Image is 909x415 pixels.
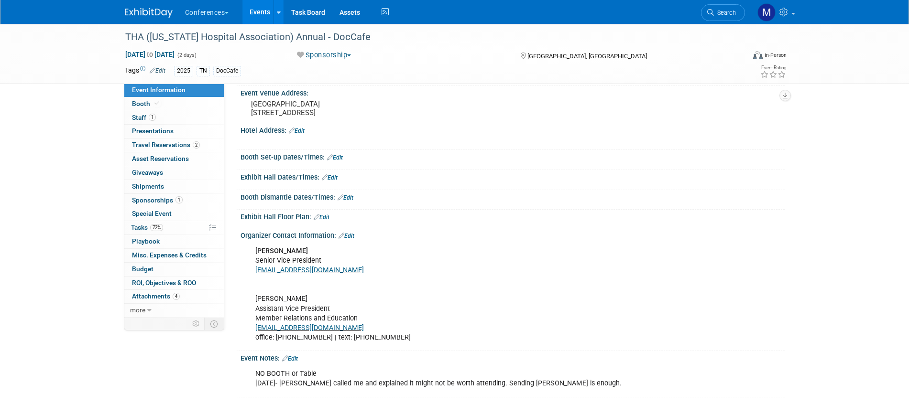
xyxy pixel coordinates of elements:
span: Event Information [132,86,186,94]
div: Hotel Address: [241,123,785,136]
span: Giveaways [132,169,163,176]
span: Presentations [132,127,174,135]
div: THA ([US_STATE] Hospital Association) Annual - DocCafe [122,29,731,46]
span: [DATE] [DATE] [125,50,175,59]
b: [PERSON_NAME] [255,247,308,255]
div: Senior Vice President [PERSON_NAME] Assistant Vice President Member Relations and Education offic... [249,242,679,347]
i: Booth reservation complete [154,101,159,106]
img: ExhibitDay [125,8,173,18]
a: Giveaways [124,166,224,180]
div: Booth Set-up Dates/Times: [241,150,785,162]
a: Travel Reservations2 [124,138,224,152]
a: Attachments4 [124,290,224,303]
span: Search [714,9,736,16]
div: Exhibit Hall Floor Plan: [241,210,785,222]
div: Exhibit Hall Dates/Times: [241,170,785,182]
a: Event Information [124,84,224,97]
span: Special Event [132,210,172,217]
div: Event Format [689,50,787,64]
button: Sponsorship [294,50,355,60]
a: Edit [322,174,338,181]
span: (2 days) [176,52,197,58]
span: Sponsorships [132,196,183,204]
a: Presentations [124,125,224,138]
span: Shipments [132,182,164,190]
a: Edit [338,194,353,201]
a: ROI, Objectives & ROO [124,277,224,290]
a: more [124,304,224,317]
td: Personalize Event Tab Strip [188,318,205,330]
a: Search [701,4,745,21]
a: Edit [339,233,354,239]
div: Event Venue Address: [241,86,785,98]
div: NO BOOTH or Table [DATE]- [PERSON_NAME] called me and explained it might not be worth attending. ... [249,364,679,393]
span: 72% [150,224,163,231]
span: Asset Reservations [132,155,189,162]
span: more [130,306,145,314]
a: [EMAIL_ADDRESS][DOMAIN_NAME] [255,266,364,274]
span: [GEOGRAPHIC_DATA], [GEOGRAPHIC_DATA] [527,53,647,60]
a: Shipments [124,180,224,193]
div: Booth Dismantle Dates/Times: [241,190,785,202]
img: Format-Inperson.png [753,51,763,59]
div: Organizer Contact Information: [241,228,785,241]
a: Staff1 [124,111,224,125]
span: Misc. Expenses & Credits [132,251,207,259]
span: to [145,51,154,58]
div: Event Notes: [241,351,785,363]
a: Edit [289,128,305,134]
a: Edit [327,154,343,161]
span: Booth [132,100,161,107]
a: Budget [124,263,224,276]
span: Budget [132,265,153,273]
span: Tasks [131,223,163,231]
td: Toggle Event Tabs [204,318,224,330]
span: 2 [193,141,200,149]
div: TN [197,66,210,76]
span: Travel Reservations [132,141,200,149]
span: Playbook [132,237,160,245]
span: Staff [132,114,156,121]
span: 1 [175,196,183,203]
img: Marygrace LeGros [757,3,776,21]
div: In-Person [764,52,787,59]
a: Edit [282,355,298,362]
a: Edit [150,67,165,74]
a: Tasks72% [124,221,224,234]
span: ROI, Objectives & ROO [132,279,196,287]
a: Asset Reservations [124,152,224,166]
a: Edit [314,214,329,221]
div: 2025 [174,66,193,76]
a: Playbook [124,235,224,248]
div: Event Rating [760,65,786,70]
a: [EMAIL_ADDRESS][DOMAIN_NAME] [255,324,364,332]
a: Sponsorships1 [124,194,224,207]
a: Booth [124,97,224,111]
div: DocCafe [213,66,241,76]
span: Attachments [132,292,180,300]
td: Tags [125,65,165,76]
a: Special Event [124,207,224,221]
span: 4 [173,293,180,300]
span: 1 [149,114,156,121]
a: Misc. Expenses & Credits [124,249,224,262]
pre: [GEOGRAPHIC_DATA] [STREET_ADDRESS] [251,100,457,117]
